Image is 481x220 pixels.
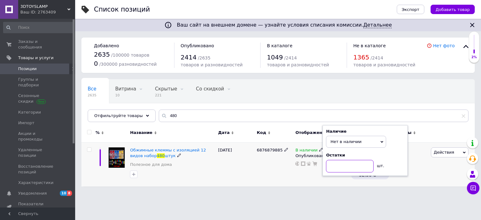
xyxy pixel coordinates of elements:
span: / 2635 [198,55,210,60]
span: Опубликованные [88,110,130,115]
span: Ваш сайт на внешнем домене — узнайте условия списания комиссии. [177,22,392,28]
span: Позиции [18,66,37,72]
span: штук [165,153,176,158]
button: Экспорт [397,5,424,14]
a: Обжимные клеммы с изоляцией 12 видов набор480штук [130,148,206,158]
div: Остатки [326,152,404,158]
span: Дата [218,130,230,136]
span: 3DTOYSLAMP [20,4,67,9]
span: 2635 [94,51,110,58]
span: Скрытые [155,86,177,92]
div: Ваш ID: 2763409 [20,9,75,15]
div: 2% [469,55,479,59]
span: Со скидкой [196,86,224,92]
span: / 2414 [284,55,297,60]
a: Полезное для дома [130,162,172,167]
span: Акции и промокоды [18,131,58,142]
span: Сезонные скидки [18,93,58,104]
span: Нет в наличии [330,139,361,144]
span: Категории [18,110,41,115]
span: 6876879885 [257,148,283,152]
span: Название [130,130,152,136]
span: Восстановление позиций [18,164,58,175]
span: Не в каталоге [353,43,386,48]
a: Нет фото [433,43,455,48]
span: / 100000 товаров [111,53,149,58]
span: Добавить товар [436,7,470,12]
input: Поиск по названию позиции, артикулу и поисковым запросам [159,110,468,122]
span: / 2414 [370,55,383,60]
div: 0 [390,142,429,187]
span: 0 [94,60,98,67]
div: Список позиций [94,6,150,13]
span: Все [88,86,96,92]
a: Детальнее [363,22,392,28]
span: 10 [115,93,136,98]
button: Чат с покупателем [467,182,479,194]
span: Характеристики [18,180,54,186]
svg: Закрыть [468,21,476,29]
span: % [96,130,100,136]
span: В каталоге [267,43,292,48]
span: 10 [60,191,67,196]
img: Обжимные клеммы с изоляцией 12 видов набор 480 штук [106,147,127,168]
span: В наличии [295,148,318,154]
span: Экспорт [402,7,419,12]
span: товаров и разновидностей [353,62,415,67]
span: товаров и разновидностей [267,62,329,67]
div: Наличие [326,129,404,134]
span: 2414 [181,54,197,61]
span: 1365 [353,54,369,61]
div: Опубликован [295,153,348,159]
span: 1049 [267,54,283,61]
input: Поиск [3,22,74,33]
span: 221 [155,93,177,98]
button: Добавить товар [431,5,475,14]
span: Уведомления [18,191,47,196]
span: Действия [434,150,454,155]
span: Импорт [18,120,34,126]
div: шт. [374,160,386,169]
span: Витрина [115,86,136,92]
span: 2635 [88,93,96,98]
span: Отфильтруйте товары [94,113,143,118]
span: Товары и услуги [18,55,54,61]
span: Показатели работы компании [18,201,58,212]
span: / 300000 разновидностей [99,62,157,67]
span: товаров и разновидностей [181,62,243,67]
span: 480 [157,153,165,158]
span: Обжимные клеммы с изоляцией 12 видов набор [130,148,206,158]
span: Отображение [295,130,328,136]
div: [DATE] [217,142,255,187]
span: Добавлено [94,43,119,48]
span: Удаленные позиции [18,147,58,158]
span: Код [257,130,266,136]
span: Опубликовано [181,43,214,48]
span: Заказы и сообщения [18,39,58,50]
span: Группы и подборки [18,77,58,88]
span: 8 [67,191,72,196]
